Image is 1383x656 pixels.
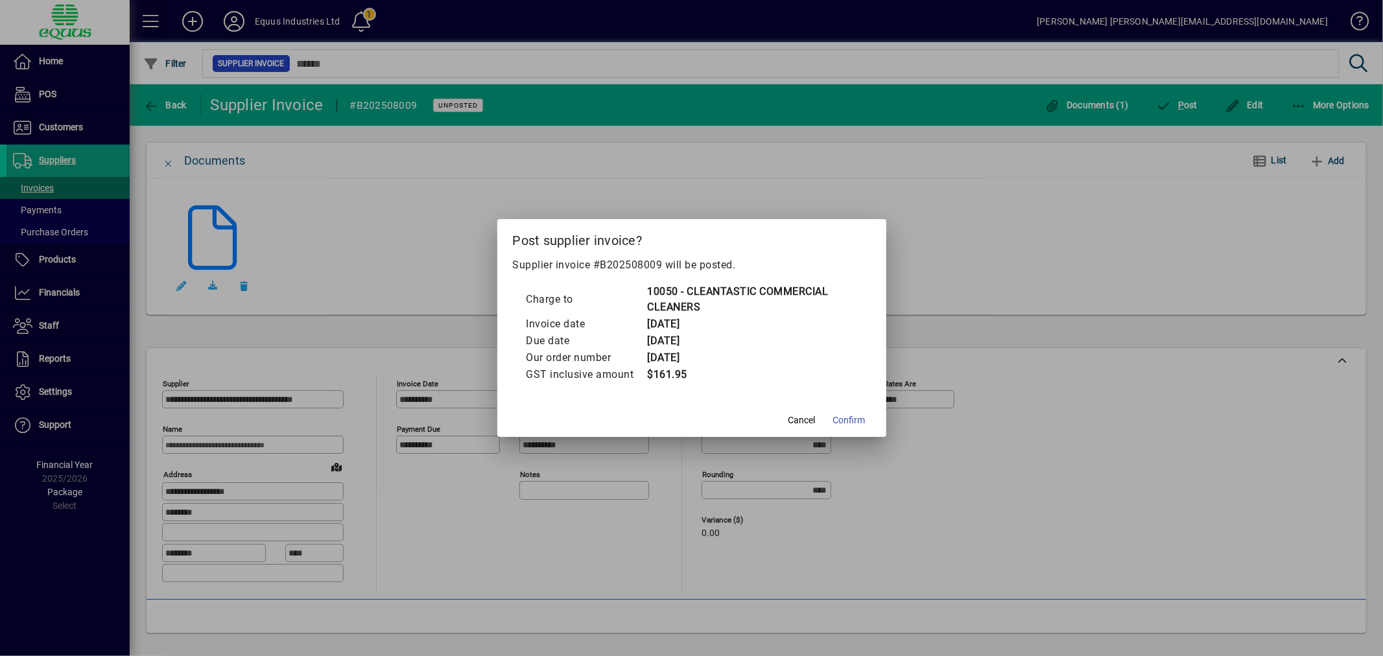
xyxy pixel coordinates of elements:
span: Confirm [833,414,866,427]
td: Our order number [526,349,647,366]
td: $161.95 [647,366,858,383]
td: [DATE] [647,333,858,349]
td: Invoice date [526,316,647,333]
td: Due date [526,333,647,349]
span: Cancel [788,414,816,427]
button: Confirm [828,408,871,432]
td: [DATE] [647,349,858,366]
td: Charge to [526,283,647,316]
td: [DATE] [647,316,858,333]
h2: Post supplier invoice? [497,219,886,257]
td: GST inclusive amount [526,366,647,383]
button: Cancel [781,408,823,432]
p: Supplier invoice #B202508009 will be posted. [513,257,871,273]
td: 10050 - CLEANTASTIC COMMERCIAL CLEANERS [647,283,858,316]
